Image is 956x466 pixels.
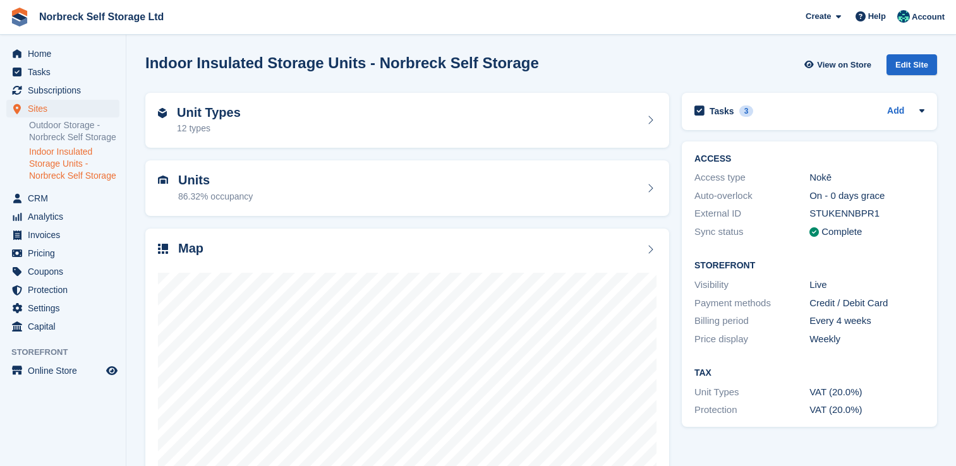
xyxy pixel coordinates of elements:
[694,314,809,328] div: Billing period
[28,318,104,335] span: Capital
[809,332,924,347] div: Weekly
[6,299,119,317] a: menu
[887,104,904,119] a: Add
[694,385,809,400] div: Unit Types
[177,122,241,135] div: 12 types
[145,160,669,216] a: Units 86.32% occupancy
[809,170,924,185] div: Nokē
[11,346,126,359] span: Storefront
[809,296,924,311] div: Credit / Debit Card
[104,363,119,378] a: Preview store
[694,296,809,311] div: Payment methods
[6,208,119,225] a: menu
[809,189,924,203] div: On - 0 days grace
[6,189,119,207] a: menu
[694,278,809,292] div: Visibility
[28,281,104,299] span: Protection
[809,314,924,328] div: Every 4 weeks
[28,244,104,262] span: Pricing
[28,362,104,379] span: Online Store
[28,189,104,207] span: CRM
[6,362,119,379] a: menu
[694,368,924,378] h2: Tax
[158,108,167,118] img: unit-type-icn-2b2737a686de81e16bb02015468b77c625bbabd49415b5ef34ead5e3b44a266d.svg
[694,206,809,221] div: External ID
[28,81,104,99] span: Subscriptions
[6,100,119,117] a: menu
[28,63,104,81] span: Tasks
[177,105,241,120] h2: Unit Types
[694,261,924,271] h2: Storefront
[886,54,937,75] div: Edit Site
[29,146,119,182] a: Indoor Insulated Storage Units - Norbreck Self Storage
[158,176,168,184] img: unit-icn-7be61d7bf1b0ce9d3e12c5938cc71ed9869f7b940bace4675aadf7bd6d80202e.svg
[694,332,809,347] div: Price display
[178,241,203,256] h2: Map
[821,225,862,239] div: Complete
[178,173,253,188] h2: Units
[178,190,253,203] div: 86.32% occupancy
[694,189,809,203] div: Auto-overlock
[6,281,119,299] a: menu
[6,226,119,244] a: menu
[6,63,119,81] a: menu
[809,206,924,221] div: STUKENNBPR1
[10,8,29,27] img: stora-icon-8386f47178a22dfd0bd8f6a31ec36ba5ce8667c1dd55bd0f319d3a0aa187defe.svg
[28,208,104,225] span: Analytics
[6,263,119,280] a: menu
[912,11,945,23] span: Account
[886,54,937,80] a: Edit Site
[809,385,924,400] div: VAT (20.0%)
[145,54,539,71] h2: Indoor Insulated Storage Units - Norbreck Self Storage
[6,318,119,335] a: menu
[809,403,924,417] div: VAT (20.0%)
[710,105,734,117] h2: Tasks
[817,59,871,71] span: View on Store
[802,54,876,75] a: View on Store
[158,244,168,254] img: map-icn-33ee37083ee616e46c38cad1a60f524a97daa1e2b2c8c0bc3eb3415660979fc1.svg
[694,154,924,164] h2: ACCESS
[694,225,809,239] div: Sync status
[34,6,169,27] a: Norbreck Self Storage Ltd
[28,100,104,117] span: Sites
[28,263,104,280] span: Coupons
[6,244,119,262] a: menu
[29,119,119,143] a: Outdoor Storage - Norbreck Self Storage
[28,226,104,244] span: Invoices
[694,403,809,417] div: Protection
[694,170,809,185] div: Access type
[6,45,119,63] a: menu
[897,10,910,23] img: Sally King
[806,10,831,23] span: Create
[739,105,754,117] div: 3
[28,45,104,63] span: Home
[145,93,669,148] a: Unit Types 12 types
[868,10,886,23] span: Help
[28,299,104,317] span: Settings
[6,81,119,99] a: menu
[809,278,924,292] div: Live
